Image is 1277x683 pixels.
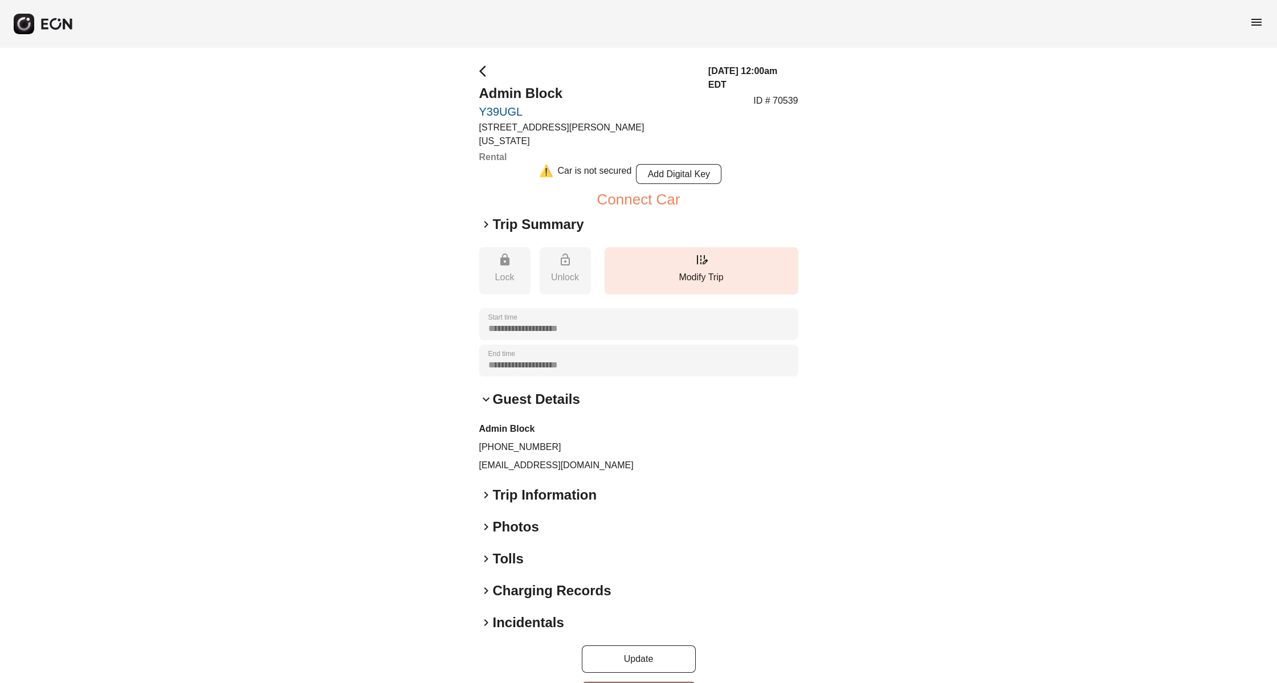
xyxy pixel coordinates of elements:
[479,150,695,164] h3: Rental
[597,193,680,206] button: Connect Car
[1250,15,1263,29] span: menu
[753,94,798,108] p: ID # 70539
[479,84,695,103] h2: Admin Block
[493,518,539,536] h2: Photos
[479,440,798,454] p: [PHONE_NUMBER]
[479,105,695,118] a: Y39UGL
[479,584,493,598] span: keyboard_arrow_right
[479,488,493,502] span: keyboard_arrow_right
[479,121,695,148] p: [STREET_ADDRESS][PERSON_NAME][US_STATE]
[479,552,493,566] span: keyboard_arrow_right
[610,271,793,284] p: Modify Trip
[479,392,493,406] span: keyboard_arrow_down
[479,422,798,436] h3: Admin Block
[493,550,524,568] h2: Tolls
[493,390,580,408] h2: Guest Details
[539,164,553,184] div: ⚠️
[605,247,798,295] button: Modify Trip
[479,64,493,78] span: arrow_back_ios
[582,645,696,673] button: Update
[479,616,493,629] span: keyboard_arrow_right
[479,218,493,231] span: keyboard_arrow_right
[636,164,721,184] button: Add Digital Key
[558,164,632,184] div: Car is not secured
[493,614,564,632] h2: Incidentals
[479,459,798,472] p: [EMAIL_ADDRESS][DOMAIN_NAME]
[493,215,584,234] h2: Trip Summary
[695,253,708,267] span: edit_road
[708,64,798,92] h3: [DATE] 12:00am EDT
[493,582,611,600] h2: Charging Records
[479,520,493,534] span: keyboard_arrow_right
[493,486,597,504] h2: Trip Information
